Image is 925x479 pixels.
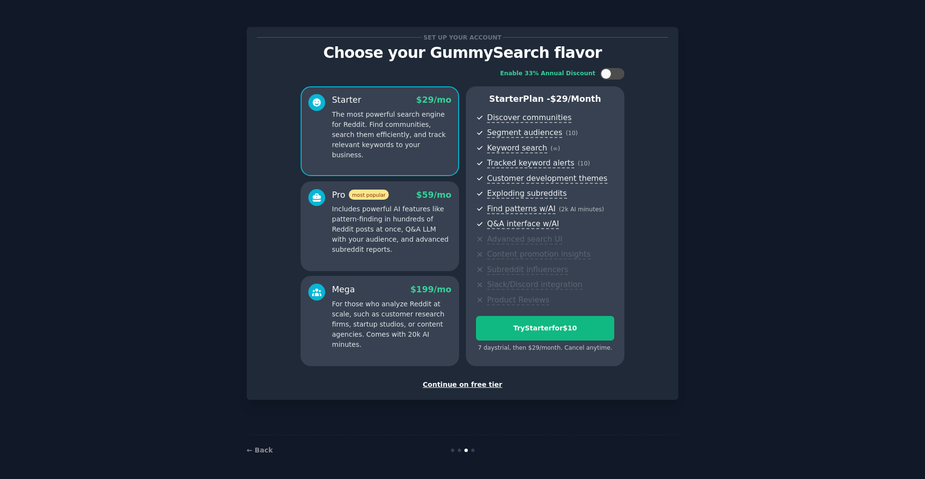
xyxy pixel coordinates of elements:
p: The most powerful search engine for Reddit. Find communities, search them efficiently, and track ... [332,109,451,160]
span: ( 10 ) [566,130,578,137]
button: TryStarterfor$10 [476,316,614,341]
span: Find patterns w/AI [487,204,555,214]
span: $ 199 /mo [410,285,451,294]
div: Starter [332,94,361,106]
p: Choose your GummySearch flavor [257,44,668,61]
span: Tracked keyword alerts [487,158,574,168]
span: $ 29 /mo [416,95,451,105]
span: $ 59 /mo [416,190,451,200]
span: most popular [349,190,389,200]
span: Exploding subreddits [487,189,567,199]
span: $ 29 /month [550,94,601,104]
div: Continue on free tier [257,380,668,390]
span: ( 10 ) [578,160,590,167]
span: ( 2k AI minutes ) [559,206,604,213]
a: ← Back [247,446,273,454]
p: Includes powerful AI features like pattern-finding in hundreds of Reddit posts at once, Q&A LLM w... [332,204,451,255]
p: Starter Plan - [476,93,614,105]
span: Segment audiences [487,128,562,138]
p: For those who analyze Reddit at scale, such as customer research firms, startup studios, or conte... [332,299,451,350]
div: 7 days trial, then $ 29 /month . Cancel anytime. [476,344,614,353]
div: Enable 33% Annual Discount [500,69,595,78]
div: Pro [332,189,389,201]
span: Content promotion insights [487,249,591,260]
span: Q&A interface w/AI [487,219,559,229]
span: Advanced search UI [487,234,562,245]
div: Mega [332,284,355,296]
span: Customer development themes [487,174,608,184]
div: Try Starter for $10 [476,323,614,333]
span: Product Reviews [487,295,549,305]
span: Slack/Discord integration [487,280,582,290]
span: Keyword search [487,143,547,153]
span: ( ∞ ) [551,145,560,152]
span: Subreddit influencers [487,265,568,275]
span: Discover communities [487,113,571,123]
span: Set up your account [422,32,503,42]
